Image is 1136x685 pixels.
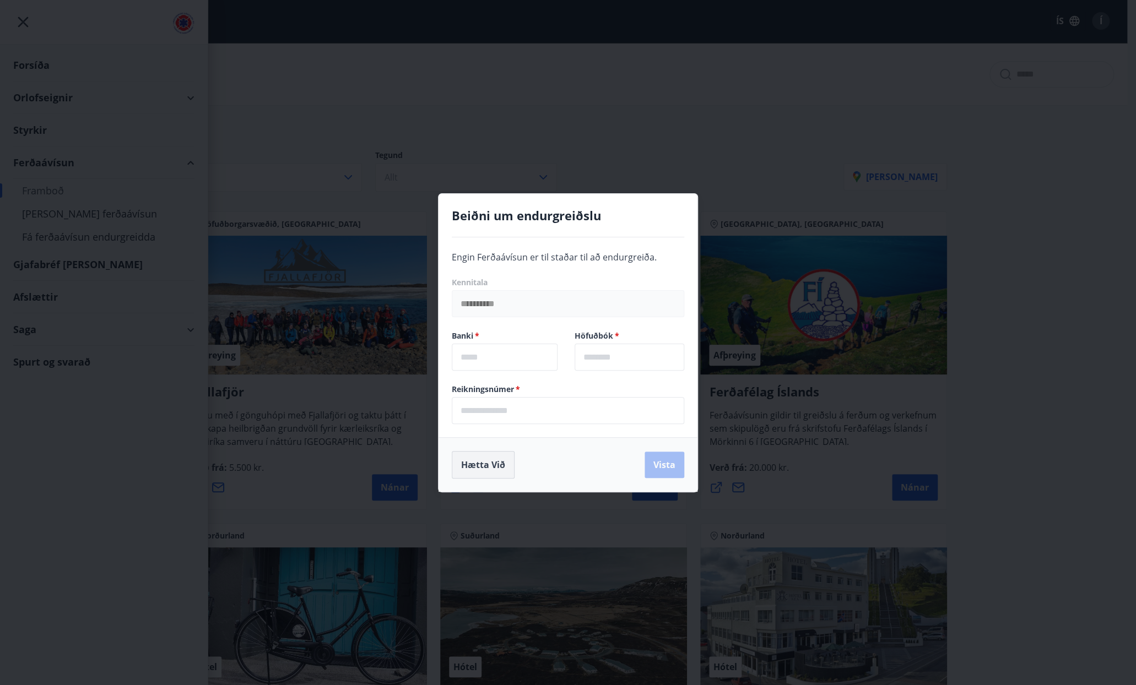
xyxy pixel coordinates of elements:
h4: Beiðni um endurgreiðslu [452,207,684,224]
label: Kennitala [452,277,684,288]
label: Banki [452,330,561,341]
button: Hætta við [452,451,515,479]
label: Reikningsnúmer [452,384,684,395]
span: Engin Ferðaávísun er til staðar til að endurgreiða. [452,251,657,263]
label: Höfuðbók [575,330,684,341]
